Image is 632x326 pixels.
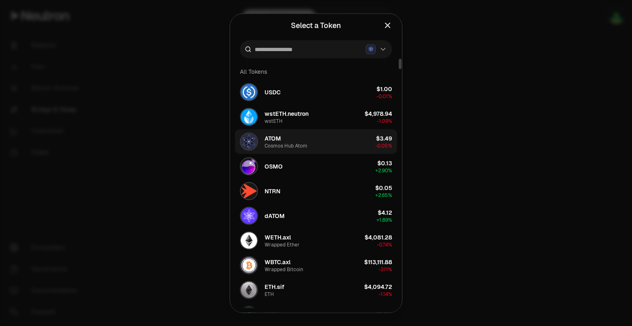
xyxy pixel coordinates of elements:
span: -0.01% [376,93,392,99]
button: wstETH.neutron LogowstETH.neutronwstETH$4,978.94-1.09% [235,104,397,129]
img: wstETH.neutron Logo [241,108,257,125]
button: Close [383,19,392,31]
span: NTRN [265,187,280,195]
div: Cosmos Hub Atom [265,142,307,149]
span: + 2.90% [375,167,392,174]
div: $4,094.72 [364,282,392,291]
span: WETH.axl [265,233,291,241]
div: $4.12 [378,208,392,216]
div: $1.00 [376,307,392,315]
img: USDC Logo [241,84,257,100]
span: dATOM [265,211,285,220]
div: Select a Token [291,19,341,31]
span: OSMO [265,162,283,170]
button: WBTC.axl LogoWBTC.axlWrapped Bitcoin$113,111.88-3.11% [235,253,397,277]
button: NTRN LogoNTRN$0.05+2.65% [235,178,397,203]
button: ETH.sif LogoETH.sifETH$4,094.72-1.14% [235,277,397,302]
div: $0.05 [375,183,392,192]
span: -3.11% [379,266,392,272]
span: ATOM [265,134,281,142]
div: $4,081.28 [365,233,392,241]
img: OSMO Logo [241,158,257,174]
div: wstETH [265,117,283,124]
img: USDT Logo [241,306,257,323]
span: ETH.sif [265,282,284,291]
div: $1.00 [376,84,392,93]
img: NTRN Logo [241,183,257,199]
div: Wrapped Bitcoin [265,266,303,272]
span: USDC [265,88,281,96]
button: OSMO LogoOSMO$0.13+2.90% [235,154,397,178]
span: + 1.89% [376,216,392,223]
span: -0.74% [377,241,392,248]
img: ATOM Logo [241,133,257,150]
div: ETH [265,291,274,297]
img: ETH.sif Logo [241,281,257,298]
img: dATOM Logo [241,207,257,224]
button: dATOM LogodATOM$4.12+1.89% [235,203,397,228]
button: Cosmos Hub LogoCosmos Hub Logo [366,44,387,54]
span: -0.05% [375,142,392,149]
div: $3.49 [376,134,392,142]
button: ATOM LogoATOMCosmos Hub Atom$3.49-0.05% [235,129,397,154]
span: wstETH.neutron [265,109,309,117]
span: WBTC.axl [265,258,290,266]
img: Cosmos Hub Logo [367,45,375,53]
div: $4,978.94 [365,109,392,117]
img: WBTC.axl Logo [241,257,257,273]
div: Wrapped Ether [265,241,300,248]
img: WETH.axl Logo [241,232,257,249]
div: All Tokens [235,63,397,80]
span: -1.09% [377,117,392,124]
div: $113,111.88 [364,258,392,266]
span: + 2.65% [375,192,392,198]
span: -1.14% [379,291,392,297]
button: WETH.axl LogoWETH.axlWrapped Ether$4,081.28-0.74% [235,228,397,253]
div: $0.13 [377,159,392,167]
span: USDT [265,307,279,315]
button: USDC LogoUSDC$1.00-0.01% [235,80,397,104]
